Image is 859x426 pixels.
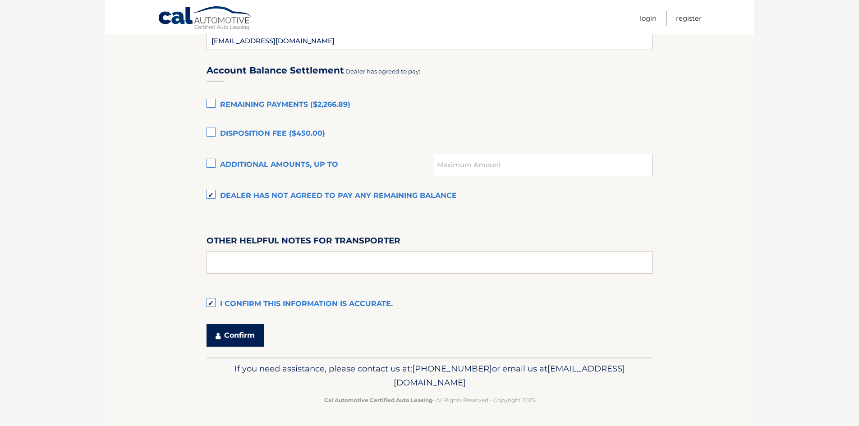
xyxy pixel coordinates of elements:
[324,397,432,403] strong: Cal Automotive Certified Auto Leasing
[212,362,647,390] p: If you need assistance, please contact us at: or email us at
[676,11,702,26] a: Register
[207,324,264,347] button: Confirm
[640,11,657,26] a: Login
[207,187,653,205] label: Dealer has not agreed to pay any remaining balance
[433,154,652,176] input: Maximum Amount
[412,363,492,374] span: [PHONE_NUMBER]
[345,68,420,75] span: Dealer has agreed to pay:
[212,395,647,405] p: - All Rights Reserved - Copyright 2025
[207,96,653,114] label: Remaining Payments ($2,266.89)
[207,295,653,313] label: I confirm this information is accurate.
[158,6,253,32] a: Cal Automotive
[207,234,400,251] label: Other helpful notes for transporter
[207,125,653,143] label: Disposition Fee ($450.00)
[207,156,433,174] label: Additional amounts, up to
[207,65,344,76] h3: Account Balance Settlement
